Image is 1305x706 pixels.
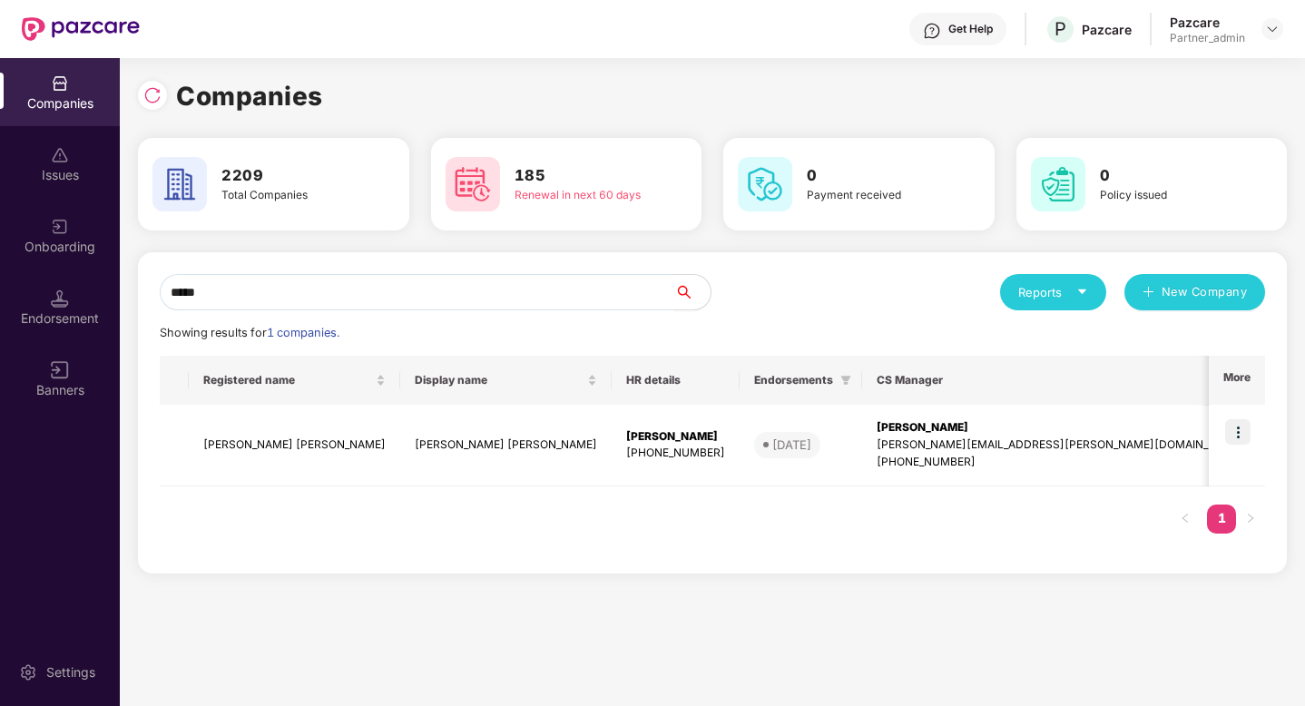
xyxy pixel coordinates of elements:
[807,187,942,204] div: Payment received
[1207,505,1236,532] a: 1
[189,356,400,405] th: Registered name
[923,22,941,40] img: svg+xml;base64,PHN2ZyBpZD0iSGVscC0zMngzMiIgeG1sbnM9Imh0dHA6Ly93d3cudzMub3JnLzIwMDAvc3ZnIiB3aWR0aD...
[673,274,711,310] button: search
[948,22,993,36] div: Get Help
[1124,274,1265,310] button: plusNew Company
[1180,513,1191,524] span: left
[515,164,650,188] h3: 185
[1031,157,1085,211] img: svg+xml;base64,PHN2ZyB4bWxucz0iaHR0cDovL3d3dy53My5vcmcvMjAwMC9zdmciIHdpZHRoPSI2MCIgaGVpZ2h0PSI2MC...
[51,361,69,379] img: svg+xml;base64,PHN2ZyB3aWR0aD0iMTYiIGhlaWdodD0iMTYiIHZpZXdCb3g9IjAgMCAxNiAxNiIgZmlsbD0ibm9uZSIgeG...
[877,419,1244,436] div: [PERSON_NAME]
[221,164,357,188] h3: 2209
[1162,283,1248,301] span: New Company
[203,373,372,387] span: Registered name
[160,326,339,339] span: Showing results for
[626,428,725,446] div: [PERSON_NAME]
[1225,419,1251,445] img: icon
[51,218,69,236] img: svg+xml;base64,PHN2ZyB3aWR0aD0iMjAiIGhlaWdodD0iMjAiIHZpZXdCb3g9IjAgMCAyMCAyMCIgZmlsbD0ibm9uZSIgeG...
[837,369,855,391] span: filter
[1018,283,1088,301] div: Reports
[1100,164,1235,188] h3: 0
[807,164,942,188] h3: 0
[1076,286,1088,298] span: caret-down
[1170,14,1245,31] div: Pazcare
[176,76,323,116] h1: Companies
[1055,18,1066,40] span: P
[877,454,1244,471] div: [PHONE_NUMBER]
[143,86,162,104] img: svg+xml;base64,PHN2ZyBpZD0iUmVsb2FkLTMyeDMyIiB4bWxucz0iaHR0cDovL3d3dy53My5vcmcvMjAwMC9zdmciIHdpZH...
[1171,505,1200,534] li: Previous Page
[673,285,711,299] span: search
[1171,505,1200,534] button: left
[1265,22,1280,36] img: svg+xml;base64,PHN2ZyBpZD0iRHJvcGRvd24tMzJ4MzIiIHhtbG5zPSJodHRwOi8vd3d3LnczLm9yZy8yMDAwL3N2ZyIgd2...
[51,74,69,93] img: svg+xml;base64,PHN2ZyBpZD0iQ29tcGFuaWVzIiB4bWxucz0iaHR0cDovL3d3dy53My5vcmcvMjAwMC9zdmciIHdpZHRoPS...
[22,17,140,41] img: New Pazcare Logo
[1236,505,1265,534] button: right
[51,289,69,308] img: svg+xml;base64,PHN2ZyB3aWR0aD0iMTQuNSIgaGVpZ2h0PSIxNC41IiB2aWV3Qm94PSIwIDAgMTYgMTYiIGZpbGw9Im5vbm...
[738,157,792,211] img: svg+xml;base64,PHN2ZyB4bWxucz0iaHR0cDovL3d3dy53My5vcmcvMjAwMC9zdmciIHdpZHRoPSI2MCIgaGVpZ2h0PSI2MC...
[1245,513,1256,524] span: right
[415,373,584,387] span: Display name
[41,663,101,681] div: Settings
[1143,286,1154,300] span: plus
[1082,21,1132,38] div: Pazcare
[1207,505,1236,534] li: 1
[19,663,37,681] img: svg+xml;base64,PHN2ZyBpZD0iU2V0dGluZy0yMHgyMCIgeG1sbnM9Imh0dHA6Ly93d3cudzMub3JnLzIwMDAvc3ZnIiB3aW...
[754,373,833,387] span: Endorsements
[626,445,725,462] div: [PHONE_NUMBER]
[400,405,612,486] td: [PERSON_NAME] [PERSON_NAME]
[51,146,69,164] img: svg+xml;base64,PHN2ZyBpZD0iSXNzdWVzX2Rpc2FibGVkIiB4bWxucz0iaHR0cDovL3d3dy53My5vcmcvMjAwMC9zdmciIH...
[189,405,400,486] td: [PERSON_NAME] [PERSON_NAME]
[446,157,500,211] img: svg+xml;base64,PHN2ZyB4bWxucz0iaHR0cDovL3d3dy53My5vcmcvMjAwMC9zdmciIHdpZHRoPSI2MCIgaGVpZ2h0PSI2MC...
[267,326,339,339] span: 1 companies.
[152,157,207,211] img: svg+xml;base64,PHN2ZyB4bWxucz0iaHR0cDovL3d3dy53My5vcmcvMjAwMC9zdmciIHdpZHRoPSI2MCIgaGVpZ2h0PSI2MC...
[772,436,811,454] div: [DATE]
[840,375,851,386] span: filter
[612,356,740,405] th: HR details
[1209,356,1265,405] th: More
[877,436,1244,454] div: [PERSON_NAME][EMAIL_ADDRESS][PERSON_NAME][DOMAIN_NAME]
[515,187,650,204] div: Renewal in next 60 days
[1170,31,1245,45] div: Partner_admin
[1100,187,1235,204] div: Policy issued
[221,187,357,204] div: Total Companies
[877,373,1230,387] span: CS Manager
[1236,505,1265,534] li: Next Page
[400,356,612,405] th: Display name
